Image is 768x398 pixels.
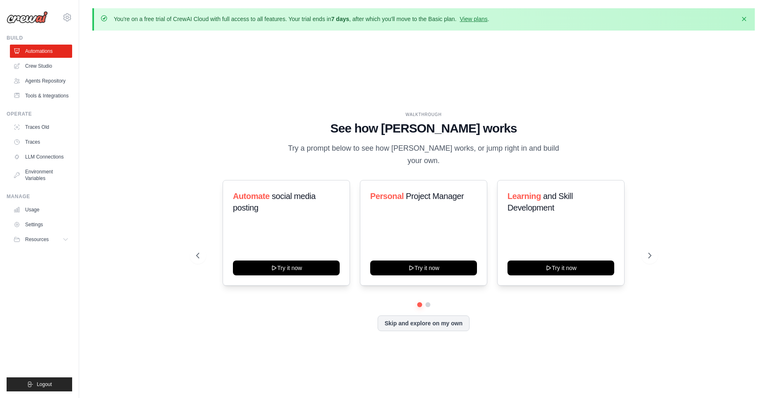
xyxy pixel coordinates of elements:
span: Learning [507,192,541,201]
div: Build [7,35,72,41]
span: Automate [233,192,270,201]
a: Crew Studio [10,59,72,73]
span: Resources [25,236,49,243]
button: Skip and explore on my own [378,315,470,331]
span: social media posting [233,192,316,212]
p: Try a prompt below to see how [PERSON_NAME] works, or jump right in and build your own. [285,142,562,167]
span: Logout [37,381,52,388]
a: Traces Old [10,121,72,134]
a: LLM Connections [10,150,72,163]
button: Try it now [507,261,614,275]
span: and Skill Development [507,192,573,212]
button: Try it now [370,261,477,275]
a: Agents Repository [10,74,72,88]
p: You're on a free trial of CrewAI Cloud with full access to all features. Your trial ends in , aft... [114,15,489,23]
a: Tools & Integrations [10,89,72,102]
a: Environment Variables [10,165,72,185]
a: Usage [10,203,72,216]
span: Project Manager [406,192,464,201]
a: View plans [460,16,487,22]
div: Manage [7,193,72,200]
div: WALKTHROUGH [196,111,651,118]
span: Personal [370,192,404,201]
h1: See how [PERSON_NAME] works [196,121,651,136]
strong: 7 days [331,16,349,22]
div: Operate [7,111,72,117]
button: Resources [10,233,72,246]
a: Automations [10,45,72,58]
a: Settings [10,218,72,231]
a: Traces [10,135,72,149]
button: Try it now [233,261,340,275]
button: Logout [7,377,72,391]
img: Logo [7,11,48,24]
